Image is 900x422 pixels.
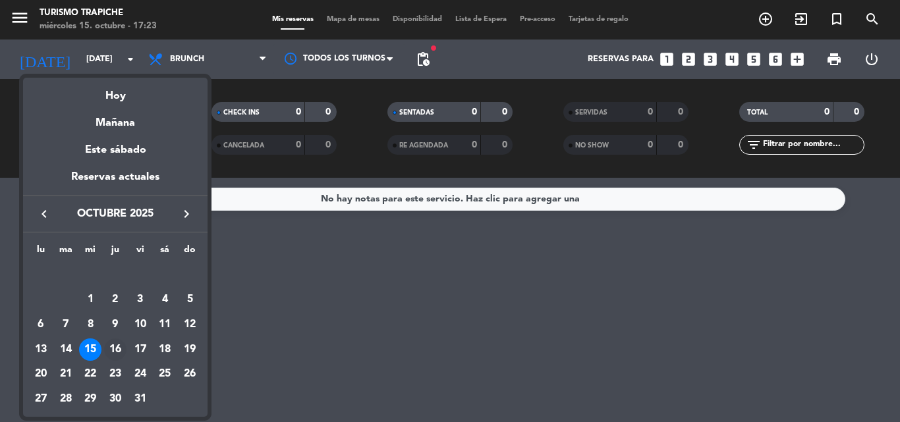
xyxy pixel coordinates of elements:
[104,313,127,336] div: 9
[55,338,77,361] div: 14
[128,242,153,263] th: viernes
[103,288,128,313] td: 2 de octubre de 2025
[128,362,153,387] td: 24 de octubre de 2025
[53,386,78,411] td: 28 de octubre de 2025
[177,312,202,337] td: 12 de octubre de 2025
[129,388,152,410] div: 31
[103,337,128,362] td: 16 de octubre de 2025
[28,242,53,263] th: lunes
[129,363,152,386] div: 24
[79,288,101,311] div: 1
[153,312,178,337] td: 11 de octubre de 2025
[30,313,52,336] div: 6
[23,169,208,196] div: Reservas actuales
[30,363,52,386] div: 20
[53,337,78,362] td: 14 de octubre de 2025
[128,288,153,313] td: 3 de octubre de 2025
[79,313,101,336] div: 8
[153,288,178,313] td: 4 de octubre de 2025
[177,242,202,263] th: domingo
[104,338,127,361] div: 16
[78,362,103,387] td: 22 de octubre de 2025
[56,205,175,223] span: octubre 2025
[79,388,101,410] div: 29
[23,132,208,169] div: Este sábado
[28,337,53,362] td: 13 de octubre de 2025
[55,363,77,386] div: 21
[53,362,78,387] td: 21 de octubre de 2025
[153,337,178,362] td: 18 de octubre de 2025
[79,338,101,361] div: 15
[30,338,52,361] div: 13
[179,206,194,222] i: keyboard_arrow_right
[154,288,176,311] div: 4
[103,362,128,387] td: 23 de octubre de 2025
[78,242,103,263] th: miércoles
[129,313,152,336] div: 10
[28,263,202,288] td: OCT.
[32,205,56,223] button: keyboard_arrow_left
[128,386,153,411] td: 31 de octubre de 2025
[53,312,78,337] td: 7 de octubre de 2025
[104,363,127,386] div: 23
[179,288,201,311] div: 5
[103,386,128,411] td: 30 de octubre de 2025
[30,388,52,410] div: 27
[78,312,103,337] td: 8 de octubre de 2025
[28,386,53,411] td: 27 de octubre de 2025
[104,388,127,410] div: 30
[79,363,101,386] div: 22
[153,242,178,263] th: sábado
[28,362,53,387] td: 20 de octubre de 2025
[103,242,128,263] th: jueves
[129,288,152,311] div: 3
[104,288,127,311] div: 2
[78,288,103,313] td: 1 de octubre de 2025
[36,206,52,222] i: keyboard_arrow_left
[129,338,152,361] div: 17
[103,312,128,337] td: 9 de octubre de 2025
[177,362,202,387] td: 26 de octubre de 2025
[179,363,201,386] div: 26
[128,312,153,337] td: 10 de octubre de 2025
[23,78,208,105] div: Hoy
[175,205,198,223] button: keyboard_arrow_right
[154,363,176,386] div: 25
[28,312,53,337] td: 6 de octubre de 2025
[154,313,176,336] div: 11
[177,337,202,362] td: 19 de octubre de 2025
[153,362,178,387] td: 25 de octubre de 2025
[78,386,103,411] td: 29 de octubre de 2025
[53,242,78,263] th: martes
[78,337,103,362] td: 15 de octubre de 2025
[55,313,77,336] div: 7
[177,288,202,313] td: 5 de octubre de 2025
[179,338,201,361] div: 19
[179,313,201,336] div: 12
[23,105,208,132] div: Mañana
[128,337,153,362] td: 17 de octubre de 2025
[55,388,77,410] div: 28
[154,338,176,361] div: 18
